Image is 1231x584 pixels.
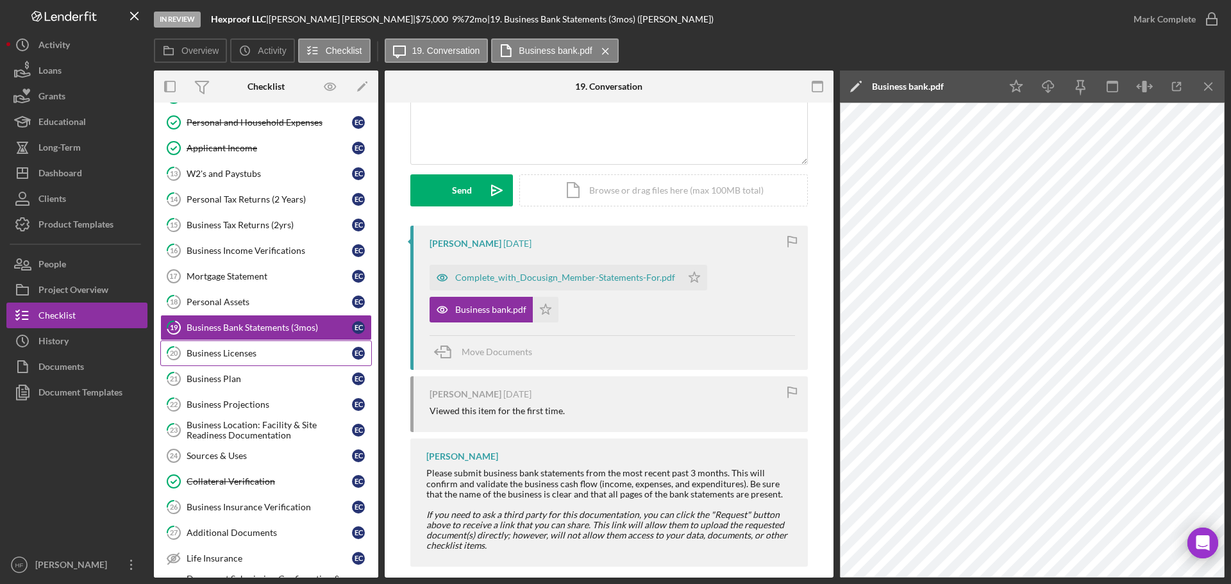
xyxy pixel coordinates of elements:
div: Mortgage Statement [187,271,352,281]
a: 15Business Tax Returns (2yrs)EC [160,212,372,238]
div: 72 mo [464,14,487,24]
a: 22Business ProjectionsEC [160,392,372,417]
button: Checklist [298,38,371,63]
tspan: 24 [170,452,178,460]
div: Business Projections [187,399,352,410]
a: Life InsuranceEC [160,546,372,571]
button: Grants [6,83,147,109]
a: Applicant IncomeEC [160,135,372,161]
span: $75,000 [415,13,448,24]
div: Viewed this item for the first time. [430,406,565,416]
tspan: 14 [170,195,178,203]
label: 19. Conversation [412,46,480,56]
div: E C [352,398,365,411]
div: 9 % [452,14,464,24]
div: Checklist [38,303,76,331]
label: Overview [181,46,219,56]
div: W2's and Paystubs [187,169,352,179]
a: Long-Term [6,135,147,160]
div: E C [352,347,365,360]
button: Loans [6,58,147,83]
div: Grants [38,83,65,112]
tspan: 23 [170,426,178,434]
tspan: 20 [170,349,178,357]
div: Life Insurance [187,553,352,563]
tspan: 17 [169,272,177,280]
div: 19. Conversation [575,81,642,92]
div: Educational [38,109,86,138]
div: E C [352,219,365,231]
div: [PERSON_NAME] [430,238,501,249]
div: Loans [38,58,62,87]
button: 19. Conversation [385,38,489,63]
button: Documents [6,354,147,380]
time: 2025-07-30 01:05 [503,238,532,249]
div: | [211,14,269,24]
div: E C [352,116,365,129]
tspan: 16 [170,246,178,254]
a: Educational [6,109,147,135]
div: E C [352,296,365,308]
div: Additional Documents [187,528,352,538]
div: Collateral Verification [187,476,352,487]
div: Business bank.pdf [872,81,944,92]
div: [PERSON_NAME] [426,451,498,462]
tspan: 19 [170,323,178,331]
div: Personal Assets [187,297,352,307]
div: Send [452,174,472,206]
a: 24Sources & UsesEC [160,443,372,469]
div: E C [352,552,365,565]
div: E C [352,475,365,488]
button: Clients [6,186,147,212]
div: In Review [154,12,201,28]
div: Business bank.pdf [455,305,526,315]
label: Business bank.pdf [519,46,592,56]
div: E C [352,142,365,154]
button: Business bank.pdf [430,297,558,322]
a: Personal and Household ExpensesEC [160,110,372,135]
div: | 19. Business Bank Statements (3mos) ([PERSON_NAME]) [487,14,714,24]
button: Document Templates [6,380,147,405]
time: 2025-07-30 01:04 [503,389,532,399]
div: Business Insurance Verification [187,502,352,512]
div: People [38,251,66,280]
div: Clients [38,186,66,215]
div: Mark Complete [1134,6,1196,32]
button: Checklist [6,303,147,328]
div: Complete_with_Docusign_Member-Statements-For.pdf [455,272,675,283]
button: Project Overview [6,277,147,303]
div: [PERSON_NAME] [32,552,115,581]
button: Move Documents [430,336,545,368]
div: E C [352,424,365,437]
b: Hexproof LLC [211,13,266,24]
div: History [38,328,69,357]
a: 19Business Bank Statements (3mos)EC [160,315,372,340]
div: [PERSON_NAME] [PERSON_NAME] | [269,14,415,24]
button: Send [410,174,513,206]
div: Product Templates [38,212,113,240]
div: Project Overview [38,277,108,306]
tspan: 21 [170,374,178,383]
tspan: 26 [170,503,178,511]
div: [PERSON_NAME] [430,389,501,399]
a: 14Personal Tax Returns (2 Years)EC [160,187,372,212]
a: 13W2's and PaystubsEC [160,161,372,187]
button: Dashboard [6,160,147,186]
div: Open Intercom Messenger [1187,528,1218,558]
div: Document Templates [38,380,122,408]
div: Business Location: Facility & Site Readiness Documentation [187,420,352,440]
em: If you need to ask a third party for this documentation, you can click the "Request" button above... [426,509,787,551]
button: Product Templates [6,212,147,237]
div: E C [352,244,365,257]
div: Business Licenses [187,348,352,358]
button: Activity [230,38,294,63]
button: History [6,328,147,354]
div: E C [352,449,365,462]
button: Mark Complete [1121,6,1225,32]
